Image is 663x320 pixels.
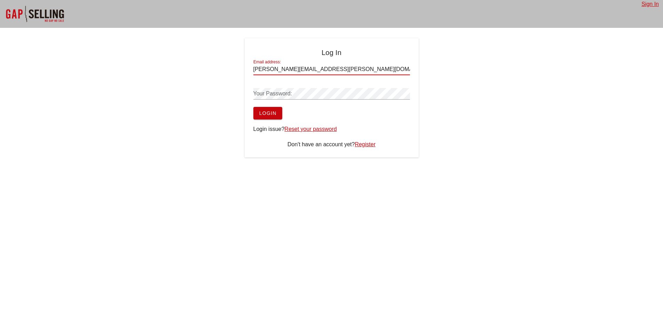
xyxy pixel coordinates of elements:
label: Email address: [253,60,281,65]
a: Register [355,141,376,147]
span: Login [259,110,277,116]
a: Sign In [641,1,659,7]
input: Enter email [253,64,410,75]
div: Don't have an account yet? [253,140,410,149]
div: Login issue? [253,125,410,133]
button: Login [253,107,282,119]
a: Reset your password [284,126,337,132]
h4: Log In [253,47,410,58]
